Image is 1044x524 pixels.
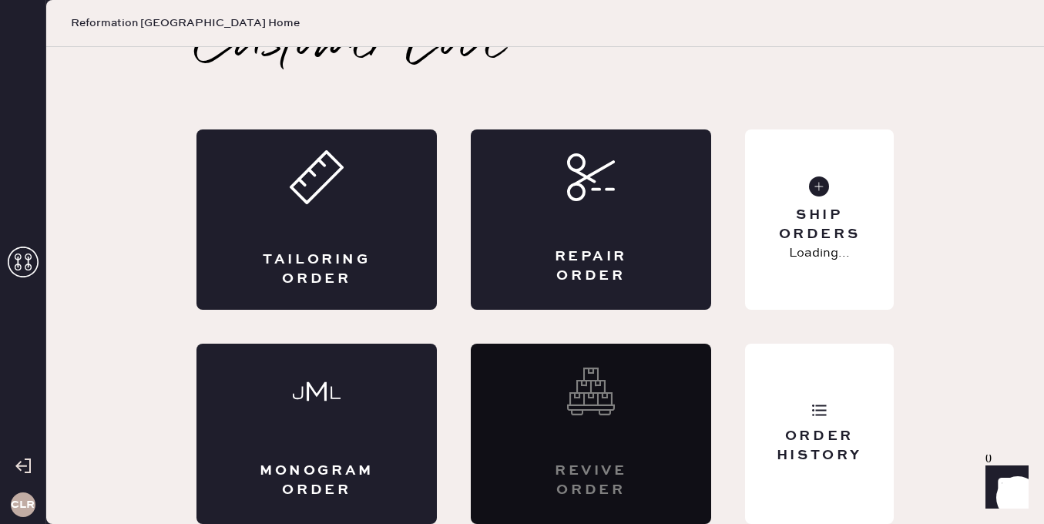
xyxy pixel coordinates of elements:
[258,250,375,289] div: Tailoring Order
[789,244,850,263] p: Loading...
[532,247,650,286] div: Repair Order
[71,15,300,31] span: Reformation [GEOGRAPHIC_DATA] Home
[471,344,711,524] div: Interested? Contact us at care@hemster.co
[757,206,881,244] div: Ship Orders
[196,12,505,74] h2: Customer Love
[757,427,881,465] div: Order History
[971,455,1037,521] iframe: Front Chat
[11,499,35,510] h3: CLR
[532,462,650,500] div: Revive order
[258,462,375,500] div: Monogram Order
